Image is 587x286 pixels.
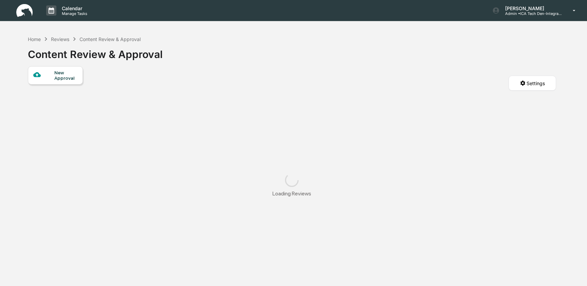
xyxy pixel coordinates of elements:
div: Loading Reviews [272,190,311,197]
button: Settings [509,76,556,91]
div: Reviews [51,36,69,42]
div: Content Review & Approval [28,43,163,60]
p: [PERSON_NAME] [500,5,563,11]
p: Admin • ICA Tech Den-Integrated Compliance Advisors [500,11,563,16]
img: logo [16,4,33,17]
p: Calendar [56,5,91,11]
div: Content Review & Approval [79,36,141,42]
p: Manage Tasks [56,11,91,16]
div: New Approval [54,70,77,81]
div: Home [28,36,41,42]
